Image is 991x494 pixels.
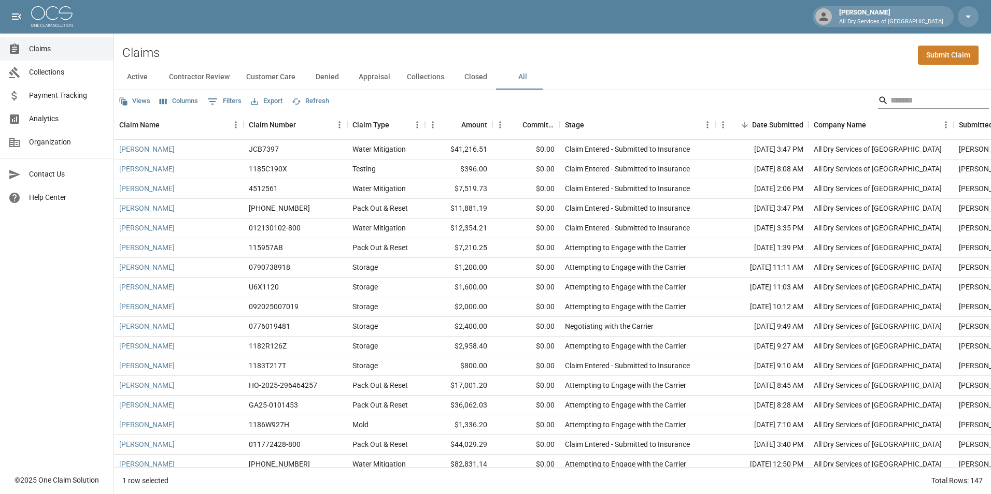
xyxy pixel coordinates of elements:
[814,321,942,331] div: All Dry Services of Atlanta
[352,380,408,390] div: Pack Out & Reset
[565,262,686,272] div: Attempting to Engage with the Carrier
[452,65,499,90] button: Closed
[715,376,809,396] div: [DATE] 8:45 AM
[352,400,408,410] div: Pack Out & Reset
[809,110,954,139] div: Company Name
[29,137,105,148] span: Organization
[352,341,378,351] div: Storage
[304,65,350,90] button: Denied
[715,297,809,317] div: [DATE] 10:12 AM
[508,118,522,132] button: Sort
[425,356,492,376] div: $800.00
[249,183,278,194] div: 4512561
[715,278,809,297] div: [DATE] 11:03 AM
[715,238,809,258] div: [DATE] 1:39 PM
[715,317,809,337] div: [DATE] 9:49 AM
[565,439,690,449] div: Claim Entered - Submitted to Insurance
[119,242,175,253] a: [PERSON_NAME]
[738,118,752,132] button: Sort
[835,7,947,26] div: [PERSON_NAME]
[249,110,296,139] div: Claim Number
[119,459,175,469] a: [PERSON_NAME]
[565,341,686,351] div: Attempting to Engage with the Carrier
[565,164,690,174] div: Claim Entered - Submitted to Insurance
[492,455,560,474] div: $0.00
[878,92,989,111] div: Search
[119,341,175,351] a: [PERSON_NAME]
[249,282,279,292] div: U6X1120
[249,242,283,253] div: 115957AB
[119,164,175,174] a: [PERSON_NAME]
[122,475,168,486] div: 1 row selected
[492,179,560,199] div: $0.00
[249,380,317,390] div: HO-2025-296464257
[119,282,175,292] a: [PERSON_NAME]
[565,380,686,390] div: Attempting to Engage with the Carrier
[6,6,27,27] button: open drawer
[119,110,160,139] div: Claim Name
[560,110,715,139] div: Stage
[715,117,731,133] button: Menu
[565,144,690,154] div: Claim Entered - Submitted to Insurance
[114,65,161,90] button: Active
[492,435,560,455] div: $0.00
[289,93,332,109] button: Refresh
[347,110,425,139] div: Claim Type
[492,376,560,396] div: $0.00
[296,118,310,132] button: Sort
[249,203,310,213] div: 01-009-082927
[715,396,809,415] div: [DATE] 8:28 AM
[29,192,105,203] span: Help Center
[238,65,304,90] button: Customer Care
[119,223,175,233] a: [PERSON_NAME]
[565,242,686,253] div: Attempting to Engage with the Carrier
[29,90,105,101] span: Payment Tracking
[352,459,406,469] div: Water Mitigation
[425,159,492,179] div: $396.00
[31,6,73,27] img: ocs-logo-white-transparent.png
[715,415,809,435] div: [DATE] 7:10 AM
[492,219,560,238] div: $0.00
[492,297,560,317] div: $0.00
[425,110,492,139] div: Amount
[492,415,560,435] div: $0.00
[352,203,408,213] div: Pack Out & Reset
[249,419,289,430] div: 1186W927H
[332,117,347,133] button: Menu
[565,282,686,292] div: Attempting to Engage with the Carrier
[249,144,279,154] div: JCB7397
[425,179,492,199] div: $7,519.73
[161,65,238,90] button: Contractor Review
[119,262,175,272] a: [PERSON_NAME]
[249,164,287,174] div: 1185C190X
[352,301,378,312] div: Storage
[565,419,686,430] div: Attempting to Engage with the Carrier
[499,65,546,90] button: All
[15,475,99,485] div: © 2025 One Claim Solution
[249,223,301,233] div: 012130102-800
[492,258,560,278] div: $0.00
[839,18,943,26] p: All Dry Services of [GEOGRAPHIC_DATA]
[119,419,175,430] a: [PERSON_NAME]
[814,360,942,371] div: All Dry Services of Atlanta
[931,475,983,486] div: Total Rows: 147
[565,459,686,469] div: Attempting to Engage with the Carrier
[715,179,809,199] div: [DATE] 2:06 PM
[425,415,492,435] div: $1,336.20
[565,110,584,139] div: Stage
[447,118,461,132] button: Sort
[228,117,244,133] button: Menu
[565,203,690,213] div: Claim Entered - Submitted to Insurance
[352,223,406,233] div: Water Mitigation
[352,439,408,449] div: Pack Out & Reset
[425,297,492,317] div: $2,000.00
[492,199,560,219] div: $0.00
[715,159,809,179] div: [DATE] 8:08 AM
[565,400,686,410] div: Attempting to Engage with the Carrier
[122,46,160,61] h2: Claims
[29,43,105,54] span: Claims
[119,380,175,390] a: [PERSON_NAME]
[119,321,175,331] a: [PERSON_NAME]
[249,439,301,449] div: 011772428-800
[565,360,690,371] div: Claim Entered - Submitted to Insurance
